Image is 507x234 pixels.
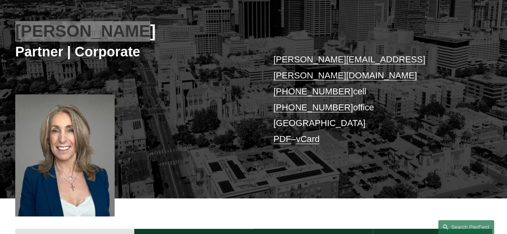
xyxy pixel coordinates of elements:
a: [PHONE_NUMBER] [273,86,353,96]
a: PDF [273,134,291,144]
a: vCard [296,134,319,144]
a: Search this site [438,220,494,234]
p: cell office [GEOGRAPHIC_DATA] – [273,52,472,147]
a: [PHONE_NUMBER] [273,102,353,112]
h3: Partner | Corporate [15,43,254,60]
h2: [PERSON_NAME] [15,21,254,42]
a: [PERSON_NAME][EMAIL_ADDRESS][PERSON_NAME][DOMAIN_NAME] [273,54,425,80]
